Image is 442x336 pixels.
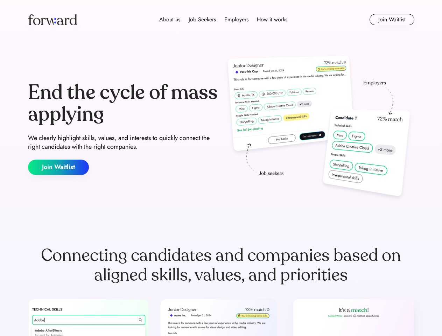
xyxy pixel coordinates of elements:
div: End the cycle of mass applying [28,82,218,125]
div: We clearly highlight skills, values, and interests to quickly connect the right candidates with t... [28,134,218,151]
div: Job Seekers [189,15,216,24]
img: hero-image.png [224,53,414,204]
div: How it works [257,15,287,24]
button: Join Waitlist [370,14,414,25]
div: Connecting candidates and companies based on aligned skills, values, and priorities [28,246,414,285]
div: About us [159,15,180,24]
div: Employers [224,15,248,24]
img: Forward logo [28,14,77,25]
button: Join Waitlist [28,160,89,175]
